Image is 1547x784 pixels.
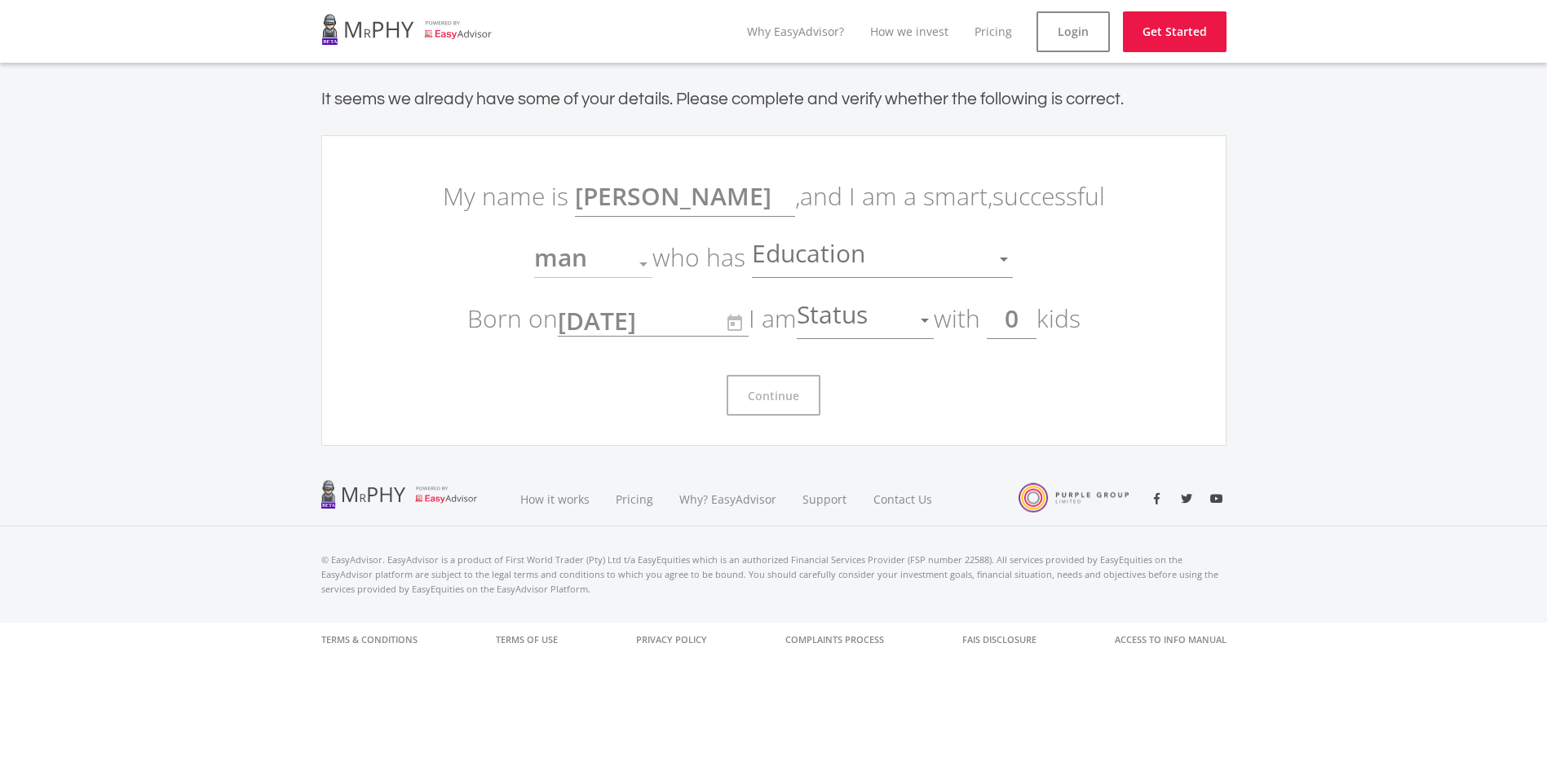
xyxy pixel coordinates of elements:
[321,89,1227,109] h4: It seems we already have some of your details. Please complete and verify whether the following i...
[321,553,1227,597] p: © EasyAdvisor. EasyAdvisor is a product of First World Trader (Pty) Ltd t/a EasyEquities which is...
[666,472,789,526] a: Why? EasyAdvisor
[1036,11,1110,52] a: Login
[785,623,884,657] a: Complaints Process
[575,176,795,217] input: Name
[870,24,948,39] a: How we invest
[603,472,666,526] a: Pricing
[496,623,558,657] a: Terms of Use
[1115,623,1227,657] a: Access to Info Manual
[507,472,603,526] a: How it works
[321,623,418,657] a: Terms & Conditions
[1123,11,1227,52] a: Get Started
[716,303,753,340] button: Open calendar
[747,24,844,39] a: Why EasyAdvisor?
[752,244,869,275] span: Education
[727,375,820,416] button: Continue
[975,24,1012,39] a: Pricing
[1069,302,1081,335] span: s
[962,623,1036,657] a: FAIS Disclosure
[534,240,587,274] span: man
[797,305,872,336] span: Status
[860,472,947,526] a: Contact Us
[636,623,707,657] a: Privacy Policy
[987,298,1036,339] input: #
[789,472,860,526] a: Support
[431,165,1116,349] p: My name is , and I am a smart, successful who has Born on I am with kid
